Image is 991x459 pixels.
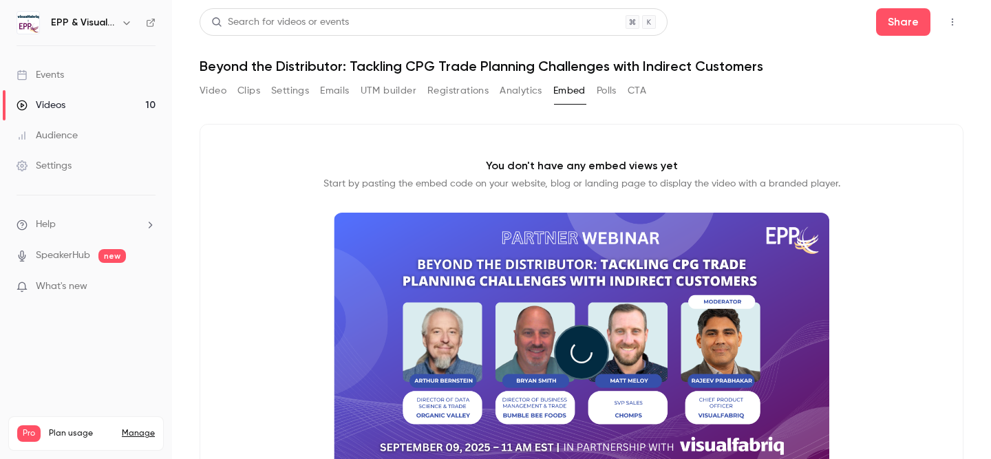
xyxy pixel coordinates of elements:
p: You don't have any embed views yet [486,158,678,174]
button: Top Bar Actions [941,11,963,33]
span: Help [36,217,56,232]
div: Settings [17,159,72,173]
button: CTA [628,80,646,102]
a: Manage [122,428,155,439]
li: help-dropdown-opener [17,217,156,232]
span: What's new [36,279,87,294]
button: Clips [237,80,260,102]
div: Videos [17,98,65,112]
span: Pro [17,425,41,442]
button: Embed [553,80,586,102]
img: EPP & Visualfabriq [17,12,39,34]
button: Emails [320,80,349,102]
h1: Beyond the Distributor: Tackling CPG Trade Planning Challenges with Indirect Customers [200,58,963,74]
div: Audience [17,129,78,142]
h6: EPP & Visualfabriq [51,16,116,30]
div: Search for videos or events [211,15,349,30]
button: Registrations [427,80,489,102]
button: Video [200,80,226,102]
p: Start by pasting the embed code on your website, blog or landing page to display the video with a... [323,177,840,191]
span: new [98,249,126,263]
button: Polls [597,80,617,102]
a: SpeakerHub [36,248,90,263]
span: Plan usage [49,428,114,439]
button: Settings [271,80,309,102]
iframe: Noticeable Trigger [139,281,156,293]
button: Share [876,8,930,36]
button: UTM builder [361,80,416,102]
div: Events [17,68,64,82]
button: Analytics [500,80,542,102]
